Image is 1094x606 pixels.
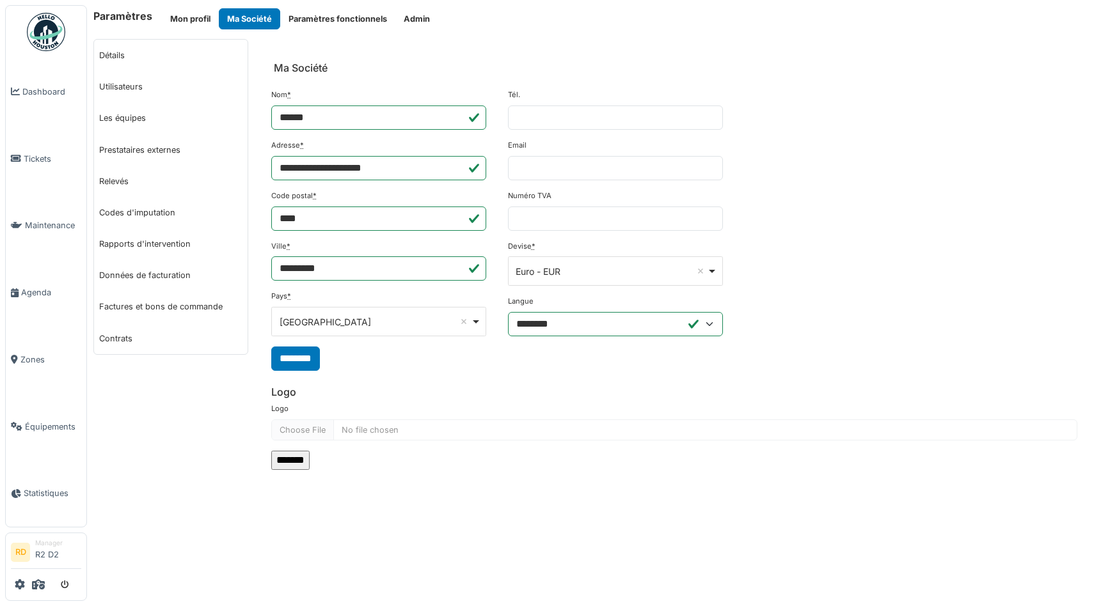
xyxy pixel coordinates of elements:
label: Logo [271,403,289,414]
div: [GEOGRAPHIC_DATA] [280,315,471,329]
label: Code postal [271,190,317,201]
a: Agenda [6,259,86,326]
span: Équipements [25,421,81,433]
a: Maintenance [6,192,86,260]
abbr: Requis [287,90,291,99]
label: Tél. [508,89,520,100]
div: Euro - EUR [516,265,707,278]
button: Paramètres fonctionnels [280,8,395,29]
a: Prestataires externes [94,134,248,166]
span: Statistiques [24,487,81,499]
label: Nom [271,89,291,100]
label: Email [508,140,527,151]
h6: Ma Société [274,62,328,74]
a: Relevés [94,166,248,197]
label: Numéro TVA [508,190,551,201]
a: RD ManagerR2 D2 [11,538,81,569]
a: Détails [94,40,248,71]
a: Codes d'imputation [94,197,248,228]
label: Devise [508,241,535,252]
button: Remove item: 'EUR' [694,265,707,277]
abbr: Requis [313,191,317,200]
h6: Paramètres [93,10,152,22]
label: Ville [271,241,290,252]
label: Langue [508,296,534,307]
a: Les équipes [94,102,248,134]
label: Adresse [271,140,304,151]
button: Ma Société [219,8,280,29]
a: Rapports d'intervention [94,228,248,260]
a: Utilisateurs [94,71,248,102]
label: Pays [271,291,291,302]
abbr: Requis [287,291,291,300]
a: Équipements [6,393,86,460]
li: RD [11,543,30,562]
button: Mon profil [162,8,219,29]
button: Admin [395,8,438,29]
a: Tickets [6,125,86,192]
div: Manager [35,538,81,548]
h6: Logo [271,386,1077,398]
span: Zones [20,353,81,366]
abbr: Requis [532,242,535,251]
span: Agenda [21,286,81,299]
a: Dashboard [6,58,86,125]
a: Statistiques [6,460,86,527]
a: Zones [6,326,86,393]
button: Remove item: 'BE' [457,315,470,328]
span: Tickets [24,153,81,165]
span: Maintenance [25,219,81,231]
abbr: Requis [287,242,290,251]
a: Contrats [94,323,248,354]
span: Dashboard [22,86,81,98]
a: Factures et bons de commande [94,291,248,322]
img: Badge_color-CXgf-gQk.svg [27,13,65,51]
abbr: Requis [300,141,304,150]
a: Données de facturation [94,260,248,291]
li: R2 D2 [35,538,81,566]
